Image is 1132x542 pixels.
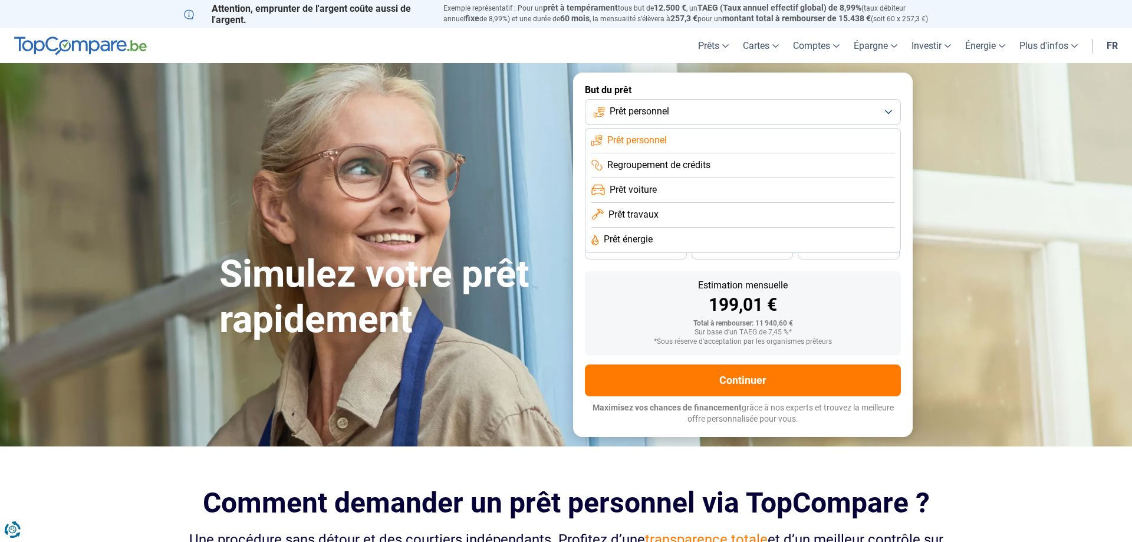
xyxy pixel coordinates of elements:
a: Épargne [847,28,904,63]
h1: Simulez votre prêt rapidement [219,252,559,343]
a: Plus d'infos [1012,28,1085,63]
span: Prêt énergie [604,233,653,246]
label: But du prêt [585,84,901,96]
button: Prêt personnel [585,99,901,125]
span: Prêt personnel [607,134,667,147]
p: Attention, emprunter de l'argent coûte aussi de l'argent. [184,3,429,25]
div: 199,01 € [594,296,891,314]
img: TopCompare [14,37,147,55]
span: 36 mois [623,247,649,254]
a: Cartes [736,28,786,63]
a: Prêts [691,28,736,63]
span: 60 mois [560,14,590,23]
span: 12.500 € [654,3,686,12]
a: Énergie [958,28,1012,63]
div: Total à rembourser: 11 940,60 € [594,320,891,328]
span: 257,3 € [670,14,697,23]
p: grâce à nos experts et trouvez la meilleure offre personnalisée pour vous. [585,402,901,425]
span: 30 mois [729,247,755,254]
a: Comptes [786,28,847,63]
span: TAEG (Taux annuel effectif global) de 8,99% [697,3,861,12]
span: Prêt voiture [610,183,657,196]
span: fixe [465,14,479,23]
p: Exemple représentatif : Pour un tous but de , un (taux débiteur annuel de 8,99%) et une durée de ... [443,3,948,24]
span: Regroupement de crédits [607,159,710,172]
button: Continuer [585,364,901,396]
a: fr [1100,28,1125,63]
a: Investir [904,28,958,63]
span: Prêt personnel [610,105,669,118]
span: Prêt travaux [608,208,659,221]
span: 24 mois [836,247,862,254]
div: Sur base d'un TAEG de 7,45 %* [594,329,891,337]
div: *Sous réserve d'acceptation par les organismes prêteurs [594,338,891,346]
div: Estimation mensuelle [594,281,891,290]
span: prêt à tempérament [543,3,618,12]
span: montant total à rembourser de 15.438 € [722,14,871,23]
span: Maximisez vos chances de financement [593,403,742,412]
h2: Comment demander un prêt personnel via TopCompare ? [184,487,948,519]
